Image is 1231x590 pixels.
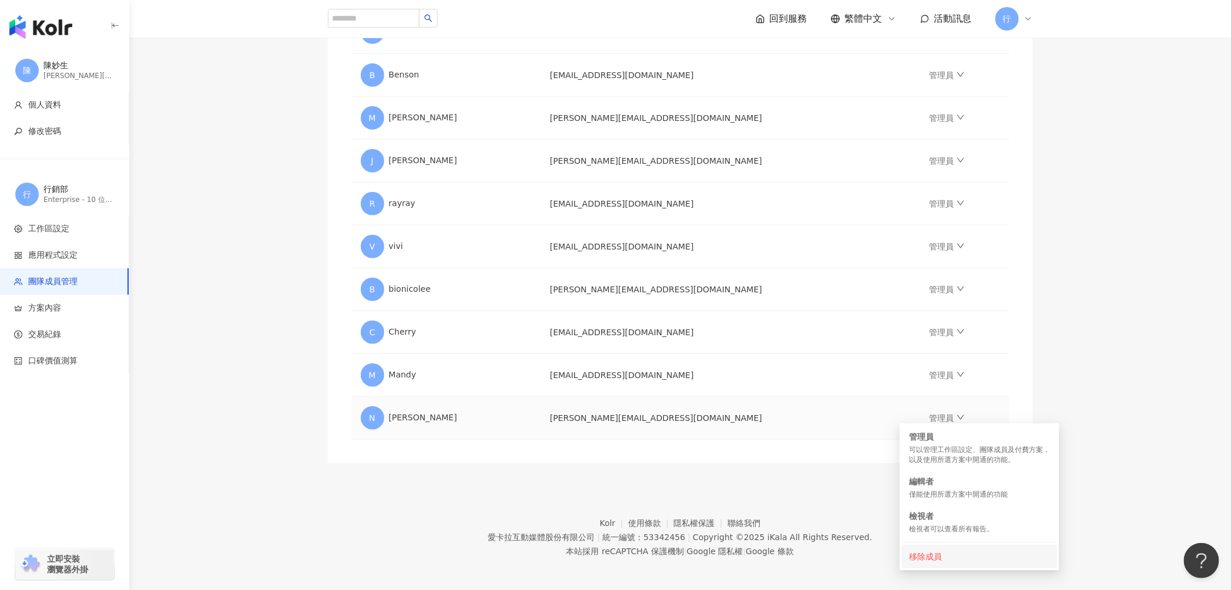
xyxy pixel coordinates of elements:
span: down [957,242,965,250]
div: [PERSON_NAME][EMAIL_ADDRESS][DOMAIN_NAME] [43,71,114,81]
span: B [370,283,375,296]
span: down [957,413,965,422]
div: 僅能使用所選方案中開通的功能 [909,490,1050,500]
td: [PERSON_NAME][EMAIL_ADDRESS][DOMAIN_NAME] [541,140,920,183]
a: iKala [767,532,787,542]
a: 管理員 [930,413,965,423]
div: 檢視者 [909,510,1050,522]
span: down [957,328,965,336]
a: 管理員 [930,199,965,208]
div: 行銷部 [43,184,114,195]
div: bionicolee [361,278,531,301]
span: J [371,154,373,167]
td: [PERSON_NAME][EMAIL_ADDRESS][DOMAIN_NAME] [541,268,920,311]
a: Google 條款 [746,547,794,556]
span: 方案內容 [28,302,61,314]
span: | [597,532,600,542]
img: logo [9,15,72,39]
a: chrome extension立即安裝 瀏覽器外掛 [15,548,114,580]
span: 回到服務 [770,12,807,25]
div: 可以管理工作區設定、團隊成員及付費方案，以及使用所選方案中開通的功能。 [909,445,1050,465]
span: M [368,112,375,124]
div: vivi [361,235,531,258]
div: rayray [361,192,531,215]
span: down [957,285,965,293]
span: 修改密碼 [28,126,61,137]
td: [EMAIL_ADDRESS][DOMAIN_NAME] [541,183,920,225]
td: [PERSON_NAME][EMAIL_ADDRESS][DOMAIN_NAME] [541,97,920,140]
span: | [687,532,690,542]
span: 繁體中文 [845,12,883,25]
span: 口碑價值測算 [28,355,78,367]
td: [EMAIL_ADDRESS][DOMAIN_NAME] [541,225,920,268]
td: [EMAIL_ADDRESS][DOMAIN_NAME] [541,54,920,97]
span: 活動訊息 [934,13,972,24]
span: key [14,127,22,136]
span: | [684,547,687,556]
div: Copyright © 2025 All Rights Reserved. [693,532,872,542]
div: 統一編號：53342456 [602,532,685,542]
span: down [957,70,965,79]
span: M [368,369,375,382]
span: appstore [14,251,22,259]
a: 管理員 [930,370,965,380]
span: search [424,14,432,22]
div: [PERSON_NAME] [361,149,531,173]
span: 工作區設定 [28,223,69,235]
a: 隱私權保護 [674,518,728,528]
span: down [957,199,965,207]
a: 使用條款 [628,518,674,528]
a: 回到服務 [756,12,807,25]
span: 陳 [23,64,31,77]
span: N [369,412,375,424]
a: 聯絡我們 [727,518,760,528]
span: down [957,113,965,122]
iframe: Help Scout Beacon - Open [1184,543,1219,578]
span: C [370,326,375,339]
span: calculator [14,357,22,365]
div: 移除成員 [909,550,1050,563]
span: 交易紀錄 [28,329,61,340]
div: 管理員 [909,431,1050,443]
span: | [743,547,746,556]
span: down [957,370,965,379]
div: Benson [361,63,531,87]
span: dollar [14,331,22,339]
a: Kolr [600,518,628,528]
span: 行 [23,188,31,201]
a: 管理員 [930,285,965,294]
span: R [370,197,375,210]
div: 陳妙生 [43,60,114,72]
td: [EMAIL_ADDRESS][DOMAIN_NAME] [541,354,920,397]
a: 管理員 [930,113,965,123]
a: 管理員 [930,242,965,251]
div: Mandy [361,363,531,387]
div: 愛卡拉互動媒體股份有限公司 [488,532,595,542]
span: down [957,156,965,164]
img: chrome extension [19,555,42,574]
a: 管理員 [930,70,965,80]
div: 檢視者可以查看所有報告。 [909,524,1050,534]
div: 編輯者 [909,476,1050,487]
a: 管理員 [930,156,965,166]
div: [PERSON_NAME] [361,406,531,430]
span: 應用程式設定 [28,250,78,261]
span: V [370,240,375,253]
div: Enterprise - 10 位成員 [43,195,114,205]
span: 本站採用 reCAPTCHA 保護機制 [566,544,794,558]
div: Cherry [361,321,531,344]
a: Google 隱私權 [687,547,743,556]
span: 行 [1003,12,1011,25]
a: 管理員 [930,328,965,337]
span: 立即安裝 瀏覽器外掛 [47,554,88,575]
span: user [14,101,22,109]
span: 個人資料 [28,99,61,111]
div: [PERSON_NAME] [361,106,531,130]
td: [EMAIL_ADDRESS][DOMAIN_NAME] [541,311,920,354]
td: [PERSON_NAME][EMAIL_ADDRESS][DOMAIN_NAME] [541,397,920,440]
span: 團隊成員管理 [28,276,78,288]
span: B [370,69,375,82]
